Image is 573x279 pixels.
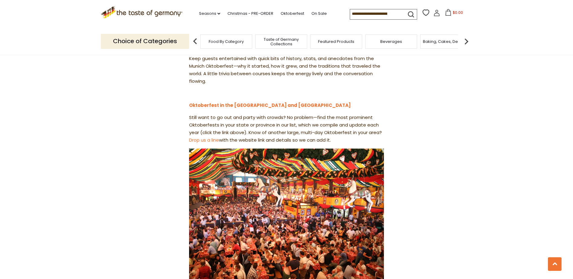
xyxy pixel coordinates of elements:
img: next arrow [460,35,472,47]
a: Beverages [380,39,402,44]
a: Oktoberfest in the [GEOGRAPHIC_DATA] and [GEOGRAPHIC_DATA] [189,102,351,108]
a: Seasons [199,10,220,17]
a: On Sale [311,10,327,17]
a: Drop us a line [189,137,219,143]
img: previous arrow [189,35,201,47]
a: Christmas - PRE-ORDER [227,10,273,17]
p: Still want to go out and party with crowds? No problem—find the most prominent Oktoberfests in yo... [189,114,384,144]
a: Baking, Cakes, Desserts [423,39,470,44]
button: $0.00 [441,9,467,18]
p: Keep guests entertained with quick bits of history, stats, and anecdotes from the Munich Oktoberf... [189,55,384,85]
a: Food By Category [209,39,244,44]
a: Featured Products [318,39,354,44]
span: $0.00 [453,10,463,15]
p: Choice of Categories [101,34,189,49]
a: Taste of Germany Collections [257,37,305,46]
a: Oktoberfest [281,10,304,17]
